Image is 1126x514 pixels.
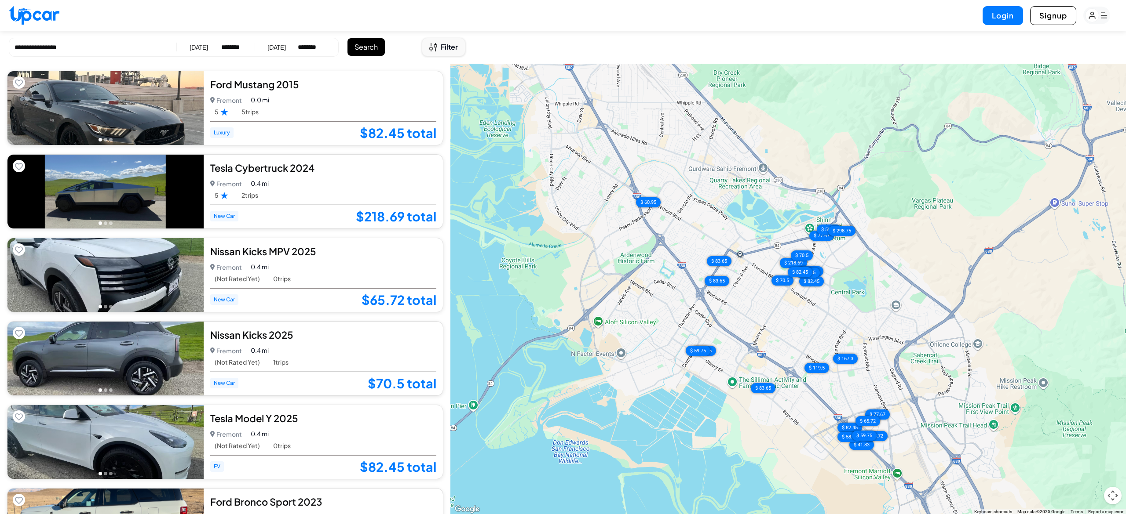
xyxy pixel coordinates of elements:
[1104,487,1122,504] button: Map camera controls
[828,226,855,236] div: $ 298.75
[210,261,242,273] p: Fremont
[215,275,260,282] span: (Not Rated Yet)
[791,250,813,261] div: $ 70.5
[983,6,1023,25] button: Login
[837,432,862,442] div: $ 58.55
[210,161,437,174] div: Tesla Cybertruck 2024
[251,429,269,438] span: 0.4 mi
[852,431,877,441] div: $ 59.75
[210,94,242,106] p: Fremont
[751,383,775,393] div: $ 83.65
[99,472,102,475] button: Go to photo 1
[9,6,59,25] img: Upcar Logo
[109,221,113,225] button: Go to photo 3
[855,416,880,426] div: $ 65.72
[109,138,113,141] button: Go to photo 3
[1017,509,1065,514] span: Map data ©2025 Google
[267,43,286,51] div: [DATE]
[210,328,437,341] div: Nissan Kicks 2025
[441,42,458,52] span: Filter
[251,95,269,105] span: 0.0 mi
[7,238,204,312] img: Car Image
[99,221,102,225] button: Go to photo 1
[215,358,260,366] span: (Not Rated Yet)
[210,412,437,425] div: Tesla Model Y 2025
[13,76,25,89] button: Add to favorites
[780,258,807,268] div: $ 218.69
[771,275,793,286] div: $ 70.5
[109,305,113,308] button: Go to photo 3
[422,38,465,56] button: Open filters
[849,440,874,450] div: $ 41.83
[360,127,436,138] a: $82.45 total
[99,305,102,308] button: Go to photo 1
[241,192,258,199] span: 2 trips
[347,38,385,56] button: Search
[210,344,242,357] p: Fremont
[104,472,107,475] button: Go to photo 2
[7,71,204,145] img: Car Image
[251,346,269,355] span: 0.4 mi
[273,442,291,449] span: 0 trips
[220,108,228,116] img: Star Rating
[210,127,234,138] span: Luxury
[190,43,208,51] div: [DATE]
[210,378,238,388] span: New Car
[273,358,289,366] span: 1 trips
[104,305,107,308] button: Go to photo 2
[104,138,107,141] button: Go to photo 2
[7,155,204,228] img: Car Image
[13,160,25,172] button: Add to favorites
[1088,509,1123,514] a: Report a map error
[251,179,269,188] span: 0.4 mi
[1030,6,1076,25] button: Signup
[210,461,224,472] span: EV
[215,108,228,116] span: 5
[210,177,242,190] p: Fremont
[804,363,829,373] div: $ 119.5
[210,495,437,508] div: Ford Bronco Sport 2023
[210,294,238,305] span: New Car
[99,138,102,141] button: Go to photo 1
[210,245,437,258] div: Nissan Kicks MPV 2025
[360,461,436,472] a: $82.45 total
[707,256,731,266] div: $ 83.65
[837,423,862,433] div: $ 82.45
[13,494,25,506] button: Add to favorites
[13,410,25,423] button: Add to favorites
[788,267,812,277] div: $ 82.45
[7,405,204,479] img: Car Image
[863,431,888,441] div: $ 65.72
[109,388,113,392] button: Go to photo 3
[368,377,436,389] a: $70.5 total
[1071,509,1083,514] a: Terms (opens in new tab)
[13,327,25,339] button: Add to favorites
[7,322,204,395] img: Car Image
[104,221,107,225] button: Go to photo 2
[210,428,242,440] p: Fremont
[210,211,238,221] span: New Car
[104,388,107,392] button: Go to photo 2
[356,210,436,222] a: $218.69 total
[273,275,291,282] span: 0 trips
[13,243,25,256] button: Add to favorites
[809,231,834,241] div: $ 77.67
[362,294,436,305] a: $65.72 total
[220,192,228,199] img: Star Rating
[833,354,858,364] div: $ 167.3
[636,197,661,207] div: $ 60.95
[817,224,841,235] div: $ 59.75
[799,266,823,276] div: $ 65.72
[799,276,824,286] div: $ 82.45
[686,346,710,356] div: $ 59.75
[865,409,890,420] div: $ 77.67
[99,388,102,392] button: Go to photo 1
[210,78,437,91] div: Ford Mustang 2015
[215,192,228,199] span: 5
[109,472,113,475] button: Go to photo 3
[251,262,269,271] span: 0.4 mi
[705,276,729,286] div: $ 83.65
[215,442,260,449] span: (Not Rated Yet)
[241,108,259,116] span: 5 trips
